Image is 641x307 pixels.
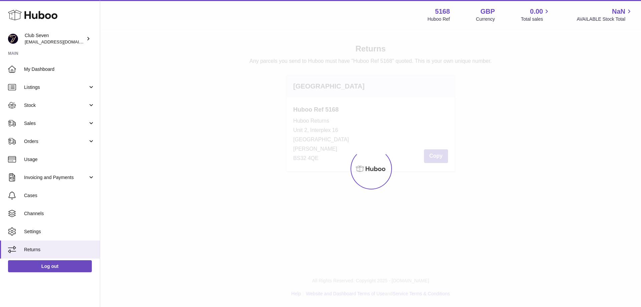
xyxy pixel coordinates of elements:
span: 0.00 [530,7,543,16]
span: Usage [24,156,95,163]
span: Orders [24,138,88,145]
a: Log out [8,260,92,272]
span: Listings [24,84,88,91]
span: My Dashboard [24,66,95,72]
div: Club Seven [25,32,85,45]
a: 0.00 Total sales [521,7,551,22]
span: Returns [24,247,95,253]
a: NaN AVAILABLE Stock Total [577,7,633,22]
span: Total sales [521,16,551,22]
span: Sales [24,120,88,127]
div: Huboo Ref [428,16,450,22]
strong: 5168 [435,7,450,16]
span: Stock [24,102,88,109]
img: info@wearclubseven.com [8,34,18,44]
span: Cases [24,192,95,199]
span: NaN [612,7,625,16]
div: Currency [476,16,495,22]
span: Invoicing and Payments [24,174,88,181]
span: AVAILABLE Stock Total [577,16,633,22]
span: Channels [24,210,95,217]
span: Settings [24,228,95,235]
span: [EMAIL_ADDRESS][DOMAIN_NAME] [25,39,98,44]
strong: GBP [480,7,495,16]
